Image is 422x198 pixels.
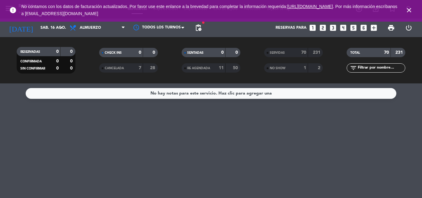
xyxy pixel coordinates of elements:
[187,67,210,70] span: RE AGENDADA
[370,24,378,32] i: add_box
[21,4,397,16] span: No contamos con los datos de facturación actualizados. Por favor use este enlance a la brevedad p...
[400,19,417,37] div: LOG OUT
[360,24,368,32] i: looks_6
[150,66,156,70] strong: 28
[80,26,101,30] span: Almuerzo
[270,67,285,70] span: NO SHOW
[329,24,337,32] i: looks_3
[384,50,389,55] strong: 70
[139,66,141,70] strong: 7
[187,51,204,54] span: SENTADAS
[313,50,322,55] strong: 231
[339,24,347,32] i: looks_4
[309,24,317,32] i: looks_one
[70,49,74,54] strong: 0
[349,24,357,32] i: looks_5
[350,51,360,54] span: TOTAL
[20,67,45,70] span: SIN CONFIRMAR
[405,6,413,14] i: close
[301,50,306,55] strong: 70
[318,66,322,70] strong: 2
[387,24,395,32] span: print
[150,90,272,97] div: No hay notas para este servicio. Haz clic para agregar una
[395,50,404,55] strong: 231
[270,51,285,54] span: SERVIDAS
[357,65,405,71] input: Filtrar por nombre...
[21,4,397,16] a: . Por más información escríbanos a [EMAIL_ADDRESS][DOMAIN_NAME]
[195,24,202,32] span: pending_actions
[9,6,17,14] i: error
[139,50,141,55] strong: 0
[276,26,306,30] span: Reservas para
[20,50,40,53] span: RESERVADAS
[153,50,156,55] strong: 0
[20,60,42,63] span: CONFIRMADA
[233,66,239,70] strong: 50
[319,24,327,32] i: looks_two
[219,66,224,70] strong: 11
[405,24,412,32] i: power_settings_new
[105,67,124,70] span: CANCELADA
[56,66,59,70] strong: 0
[235,50,239,55] strong: 0
[56,59,59,63] strong: 0
[56,49,59,54] strong: 0
[221,50,224,55] strong: 0
[105,51,122,54] span: CHECK INS
[287,4,333,9] a: [URL][DOMAIN_NAME]
[350,64,357,72] i: filter_list
[70,66,74,70] strong: 0
[201,21,205,24] span: fiber_manual_record
[304,66,306,70] strong: 1
[57,24,65,32] i: arrow_drop_down
[5,21,37,35] i: [DATE]
[70,59,74,63] strong: 0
